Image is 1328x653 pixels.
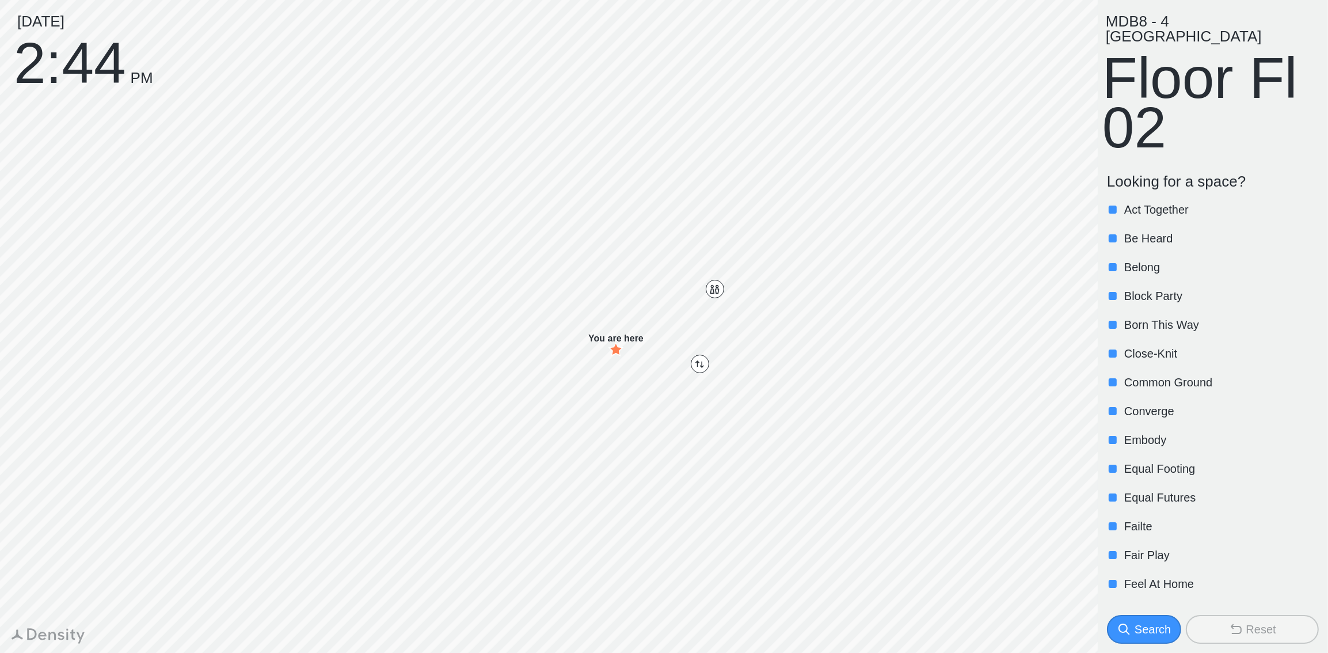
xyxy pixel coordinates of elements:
[1124,576,1316,592] p: Feel At Home
[1124,374,1316,390] p: Common Ground
[1124,518,1316,534] p: Failte
[1135,621,1171,637] div: Search
[1124,547,1316,563] p: Fair Play
[1124,259,1316,275] p: Belong
[1124,432,1316,448] p: Embody
[1124,605,1316,621] p: Global Roots
[1124,403,1316,419] p: Converge
[1124,230,1316,246] p: Be Heard
[1246,621,1276,637] div: Reset
[1107,173,1319,191] p: Looking for a space?
[1186,615,1319,644] button: Reset
[1124,346,1316,362] p: Close-Knit
[1124,489,1316,506] p: Equal Futures
[1124,202,1316,218] p: Act Together
[1124,317,1316,333] p: Born This Way
[1124,461,1316,477] p: Equal Footing
[1124,288,1316,304] p: Block Party
[1107,615,1181,644] button: Search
